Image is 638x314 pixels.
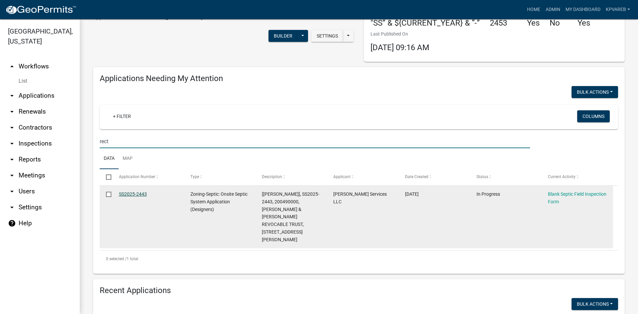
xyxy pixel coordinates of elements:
[8,171,16,179] i: arrow_drop_down
[577,110,610,122] button: Columns
[477,191,500,197] span: In Progress
[119,174,155,179] span: Application Number
[8,219,16,227] i: help
[405,191,419,197] span: 08/03/2025
[8,108,16,116] i: arrow_drop_down
[542,169,613,185] datatable-header-cell: Current Activity
[100,251,618,267] div: 1 total
[398,169,470,185] datatable-header-cell: Date Created
[470,169,542,185] datatable-header-cell: Status
[112,169,184,185] datatable-header-cell: Application Number
[405,174,428,179] span: Date Created
[8,140,16,148] i: arrow_drop_down
[311,30,343,42] button: Settings
[490,18,517,28] h4: 2453
[371,18,480,28] h4: "SS” & ${CURRENT_YEAR} & “-”
[100,74,618,83] h4: Applications Needing My Attention
[100,135,530,148] input: Search for applications
[572,86,618,98] button: Bulk Actions
[100,286,618,295] h4: Recent Applications
[8,92,16,100] i: arrow_drop_down
[108,110,136,122] a: + Filter
[262,191,319,242] span: [Jeff Rusness], SS2025-2443, 200490000, NED D RECTOR & SHELLEY R RECTOR REVOCABLE TRUST, 38969 DO...
[8,62,16,70] i: arrow_drop_up
[8,203,16,211] i: arrow_drop_down
[548,174,576,179] span: Current Activity
[190,174,199,179] span: Type
[327,169,398,185] datatable-header-cell: Applicant
[184,169,256,185] datatable-header-cell: Type
[119,148,137,169] a: Map
[8,187,16,195] i: arrow_drop_down
[371,43,429,52] span: [DATE] 09:16 AM
[333,191,387,204] span: JenCo Services LLC
[256,169,327,185] datatable-header-cell: Description
[524,3,543,16] a: Home
[548,191,606,204] a: Blank Septic Field Inspection Form
[550,18,568,28] h4: No
[603,3,633,16] a: kpvareb
[563,3,603,16] a: My Dashboard
[527,18,540,28] h4: Yes
[262,174,282,179] span: Description
[572,298,618,310] button: Bulk Actions
[100,169,112,185] datatable-header-cell: Select
[190,191,248,212] span: Zoning-Septic: Onsite Septic System Application (Designers)
[543,3,563,16] a: Admin
[106,257,127,261] span: 0 selected /
[371,31,429,38] p: Last Published On
[8,124,16,132] i: arrow_drop_down
[119,191,147,197] a: SS2025-2443
[333,174,351,179] span: Applicant
[268,30,298,42] button: Builder
[100,148,119,169] a: Data
[477,174,488,179] span: Status
[578,18,594,28] h4: Yes
[8,156,16,163] i: arrow_drop_down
